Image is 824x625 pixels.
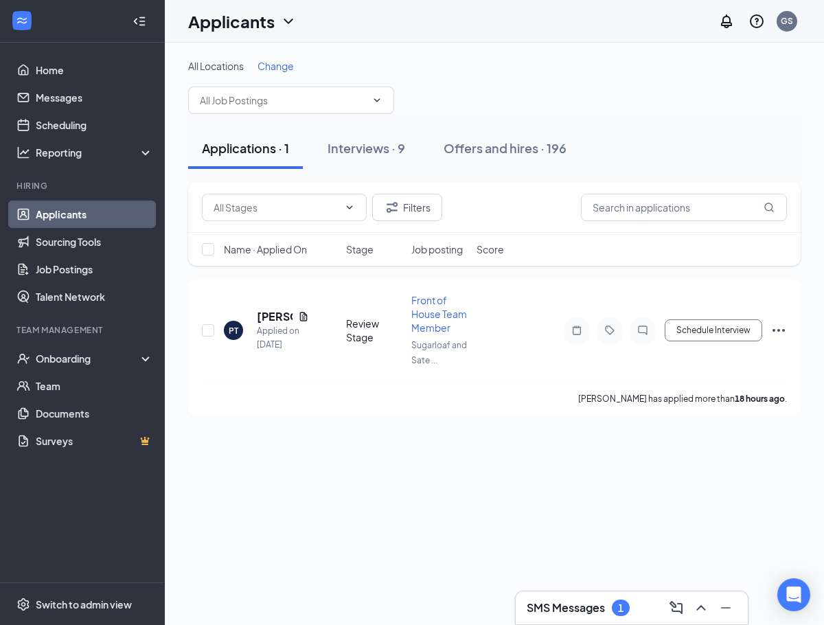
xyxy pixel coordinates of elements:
[371,95,382,106] svg: ChevronDown
[36,372,153,400] a: Team
[36,111,153,139] a: Scheduling
[569,325,585,336] svg: Note
[665,597,687,619] button: ComposeMessage
[715,597,737,619] button: Minimize
[257,60,294,72] span: Change
[16,598,30,611] svg: Settings
[257,324,309,352] div: Applied on [DATE]
[581,194,787,221] input: Search in applications
[36,255,153,283] a: Job Postings
[693,600,709,616] svg: ChevronUp
[602,325,618,336] svg: Tag
[735,394,785,404] b: 18 hours ago
[411,294,467,334] span: Front of House Team Member
[280,13,297,30] svg: ChevronDown
[16,180,150,192] div: Hiring
[257,309,293,324] h5: [PERSON_NAME]
[36,228,153,255] a: Sourcing Tools
[665,319,762,341] button: Schedule Interview
[36,427,153,455] a: SurveysCrown
[214,200,339,215] input: All Stages
[16,146,30,159] svg: Analysis
[578,393,787,405] p: [PERSON_NAME] has applied more than .
[202,139,289,157] div: Applications · 1
[764,202,775,213] svg: MagnifyingGlass
[298,311,309,322] svg: Document
[777,578,810,611] div: Open Intercom Messenger
[36,400,153,427] a: Documents
[328,139,405,157] div: Interviews · 9
[718,600,734,616] svg: Minimize
[36,352,141,365] div: Onboarding
[188,60,244,72] span: All Locations
[36,598,132,611] div: Switch to admin view
[133,14,146,28] svg: Collapse
[346,317,403,344] div: Review Stage
[372,194,442,221] button: Filter Filters
[477,242,504,256] span: Score
[200,93,366,108] input: All Job Postings
[224,242,307,256] span: Name · Applied On
[384,199,400,216] svg: Filter
[229,325,238,337] div: PT
[668,600,685,616] svg: ComposeMessage
[15,14,29,27] svg: WorkstreamLogo
[527,600,605,615] h3: SMS Messages
[411,242,463,256] span: Job posting
[411,340,467,365] span: Sugarloaf and Sate ...
[346,242,374,256] span: Stage
[36,84,153,111] a: Messages
[36,56,153,84] a: Home
[634,325,651,336] svg: ChatInactive
[344,202,355,213] svg: ChevronDown
[770,322,787,339] svg: Ellipses
[36,283,153,310] a: Talent Network
[36,146,154,159] div: Reporting
[718,13,735,30] svg: Notifications
[781,15,793,27] div: GS
[188,10,275,33] h1: Applicants
[16,352,30,365] svg: UserCheck
[690,597,712,619] button: ChevronUp
[36,201,153,228] a: Applicants
[16,324,150,336] div: Team Management
[618,602,623,614] div: 1
[748,13,765,30] svg: QuestionInfo
[444,139,566,157] div: Offers and hires · 196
